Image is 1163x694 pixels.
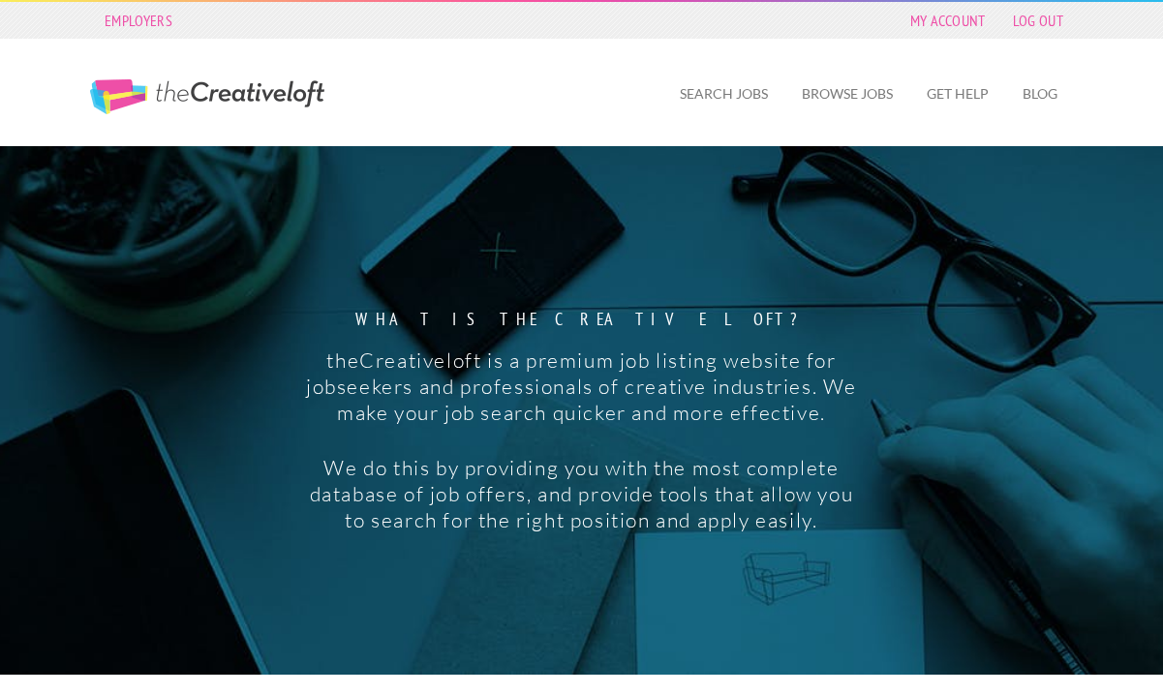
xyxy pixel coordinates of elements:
[1007,72,1073,116] a: Blog
[90,79,324,114] a: The Creative Loft
[302,311,861,328] strong: What is the creative loft?
[1003,7,1073,34] a: Log Out
[911,72,1004,116] a: Get Help
[901,7,995,34] a: My Account
[302,347,861,426] p: theCreativeloft is a premium job listing website for jobseekers and professionals of creative ind...
[786,72,908,116] a: Browse Jobs
[95,7,182,34] a: Employers
[664,72,783,116] a: Search Jobs
[302,455,861,533] p: We do this by providing you with the most complete database of job offers, and provide tools that...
